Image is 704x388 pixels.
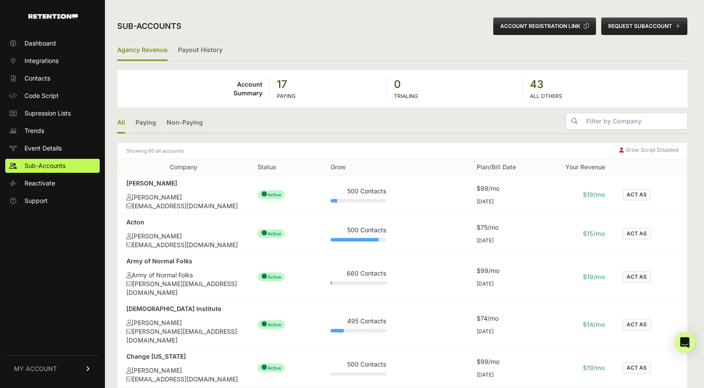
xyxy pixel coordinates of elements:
[24,179,55,188] span: Reactivate
[126,241,240,249] div: [EMAIL_ADDRESS][DOMAIN_NAME]
[28,14,78,19] img: Retention.com
[541,253,614,301] td: $19/mo
[394,77,516,91] strong: 0
[541,214,614,253] td: $15/mo
[126,193,240,202] div: [PERSON_NAME]
[261,272,268,280] span: ●
[258,364,285,372] span: Active
[24,74,50,83] span: Contacts
[126,304,240,313] div: [DEMOGRAPHIC_DATA] Institute
[541,301,614,349] td: $14/mo
[261,363,268,371] span: ●
[14,364,57,373] span: MY ACCOUNT
[477,328,532,335] div: [DATE]
[5,141,100,155] a: Event Details
[24,144,62,153] span: Event Details
[331,187,386,196] div: 500 Contacts
[530,77,680,91] strong: 43
[167,113,203,133] a: Non-Paying
[24,196,48,205] span: Support
[477,184,532,193] div: $99/mo
[126,327,240,345] div: [PERSON_NAME][EMAIL_ADDRESS][DOMAIN_NAME]
[601,17,687,35] button: REQUEST SUBACCOUNT
[477,314,532,323] div: $74/mo
[5,54,100,68] a: Integrations
[126,318,240,327] div: [PERSON_NAME]
[477,198,532,205] div: [DATE]
[541,159,614,175] th: Your Revenue
[24,109,71,118] span: Supression Lists
[623,271,651,283] button: ACT AS
[468,159,541,175] th: Plan/Bill Date
[136,113,156,133] a: Paying
[261,228,268,237] span: ●
[477,223,532,232] div: $75/mo
[477,357,532,366] div: $99/mo
[5,71,100,85] a: Contacts
[5,159,100,173] a: Sub-Accounts
[258,190,285,199] span: Active
[493,17,596,35] button: ACCOUNT REGISTRATION LINK
[331,238,386,241] div: Plan Usage: 87%
[394,93,418,99] label: TRIALING
[117,77,269,101] td: Account Summary
[477,266,532,275] div: $99/mo
[331,329,386,332] div: Plan Usage: 24%
[5,355,100,382] a: MY ACCOUNT
[261,319,268,328] span: ●
[24,126,44,135] span: Trends
[258,273,285,281] span: Active
[541,349,614,388] td: $19/mo
[126,375,240,384] div: [EMAIL_ADDRESS][DOMAIN_NAME]
[623,319,651,330] button: ACT AS
[5,194,100,208] a: Support
[261,189,268,198] span: ●
[249,159,322,175] th: Status
[277,93,296,99] label: PAYING
[477,280,532,287] div: [DATE]
[24,39,56,48] span: Dashboard
[126,179,240,188] div: [PERSON_NAME]
[126,257,240,266] div: Army of Normal Folks
[623,228,651,239] button: ACT AS
[258,320,285,329] span: Active
[583,113,687,129] input: Filter by Company
[623,189,651,200] button: ACT AS
[24,91,59,100] span: Code Script
[530,93,562,99] label: ALL OTHERS
[5,106,100,120] a: Supression Lists
[331,317,386,325] div: 495 Contacts
[477,371,532,378] div: [DATE]
[331,372,386,376] div: Plan Usage: 0%
[331,199,386,203] div: Plan Usage: 12%
[24,161,66,170] span: Sub-Accounts
[24,56,59,65] span: Integrations
[126,202,240,210] div: [EMAIL_ADDRESS][DOMAIN_NAME]
[126,218,240,227] div: Acton
[331,281,386,285] div: Plan Usage: 2%
[126,352,240,361] div: Change [US_STATE]
[541,175,614,214] td: $19/mo
[477,237,532,244] div: [DATE]
[126,366,240,375] div: [PERSON_NAME]
[118,159,249,175] th: Company
[674,332,695,353] div: Open Intercom Messenger
[178,40,223,61] a: Payout History
[117,40,167,61] label: Agency Revenue
[126,232,240,241] div: [PERSON_NAME]
[5,124,100,138] a: Trends
[5,36,100,50] a: Dashboard
[126,280,240,297] div: [PERSON_NAME][EMAIL_ADDRESS][DOMAIN_NAME]
[277,77,380,91] strong: 17
[331,269,386,278] div: 660 Contacts
[5,176,100,190] a: Reactivate
[619,147,678,155] div: Grow Script Disabled
[331,226,386,234] div: 500 Contacts
[258,229,285,238] span: Active
[322,159,395,175] th: Grow
[5,89,100,103] a: Code Script
[623,362,651,374] button: ACT AS
[331,360,386,369] div: 500 Contacts
[117,20,181,32] h2: Sub-accounts
[126,271,240,280] div: Army of Normal Folks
